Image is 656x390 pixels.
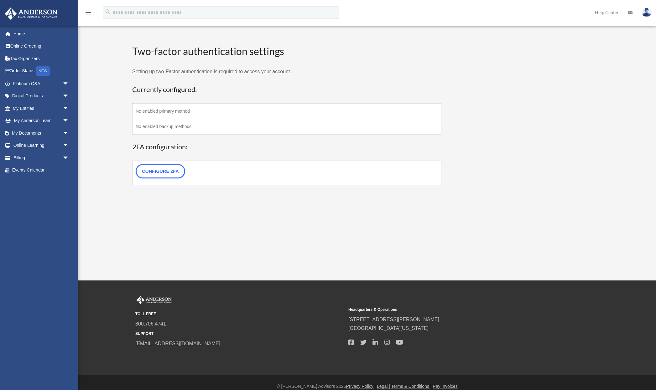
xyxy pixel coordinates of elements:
a: [EMAIL_ADDRESS][DOMAIN_NAME] [135,341,220,346]
a: 800.706.4741 [135,321,166,326]
div: NEW [36,66,50,76]
span: arrow_drop_down [63,151,75,164]
a: My Documentsarrow_drop_down [4,127,78,139]
span: arrow_drop_down [63,115,75,127]
td: No enabled primary method [133,103,441,119]
span: arrow_drop_down [63,77,75,90]
span: arrow_drop_down [63,127,75,140]
a: [STREET_ADDRESS][PERSON_NAME] [348,317,439,322]
a: Digital Productsarrow_drop_down [4,90,78,102]
img: Anderson Advisors Platinum Portal [3,8,60,20]
a: [GEOGRAPHIC_DATA][US_STATE] [348,326,429,331]
i: search [105,8,112,15]
a: Online Ordering [4,40,78,53]
h3: 2FA configuration: [132,142,441,152]
a: Tax Organizers [4,52,78,65]
td: No enabled backup methods [133,119,441,134]
img: Anderson Advisors Platinum Portal [135,296,173,304]
a: Configure 2FA [136,164,185,178]
i: menu [85,9,92,16]
small: Headquarters & Operations [348,306,557,313]
span: arrow_drop_down [63,102,75,115]
a: Privacy Policy | [346,384,376,389]
a: Platinum Q&Aarrow_drop_down [4,77,78,90]
a: Pay Invoices [433,384,457,389]
a: Events Calendar [4,164,78,177]
a: My Anderson Teamarrow_drop_down [4,115,78,127]
p: Setting up two-Factor authentication is required to access your account. [132,67,441,76]
a: menu [85,11,92,16]
h3: Currently configured: [132,85,441,95]
a: Legal | [377,384,390,389]
a: Terms & Conditions | [391,384,432,389]
h2: Two-factor authentication settings [132,44,441,59]
a: Order StatusNEW [4,65,78,78]
img: User Pic [642,8,651,17]
a: My Entitiesarrow_drop_down [4,102,78,115]
small: TOLL FREE [135,311,344,317]
a: Online Learningarrow_drop_down [4,139,78,152]
span: arrow_drop_down [63,90,75,103]
a: Billingarrow_drop_down [4,151,78,164]
span: arrow_drop_down [63,139,75,152]
a: Home [4,28,78,40]
small: SUPPORT [135,331,344,337]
